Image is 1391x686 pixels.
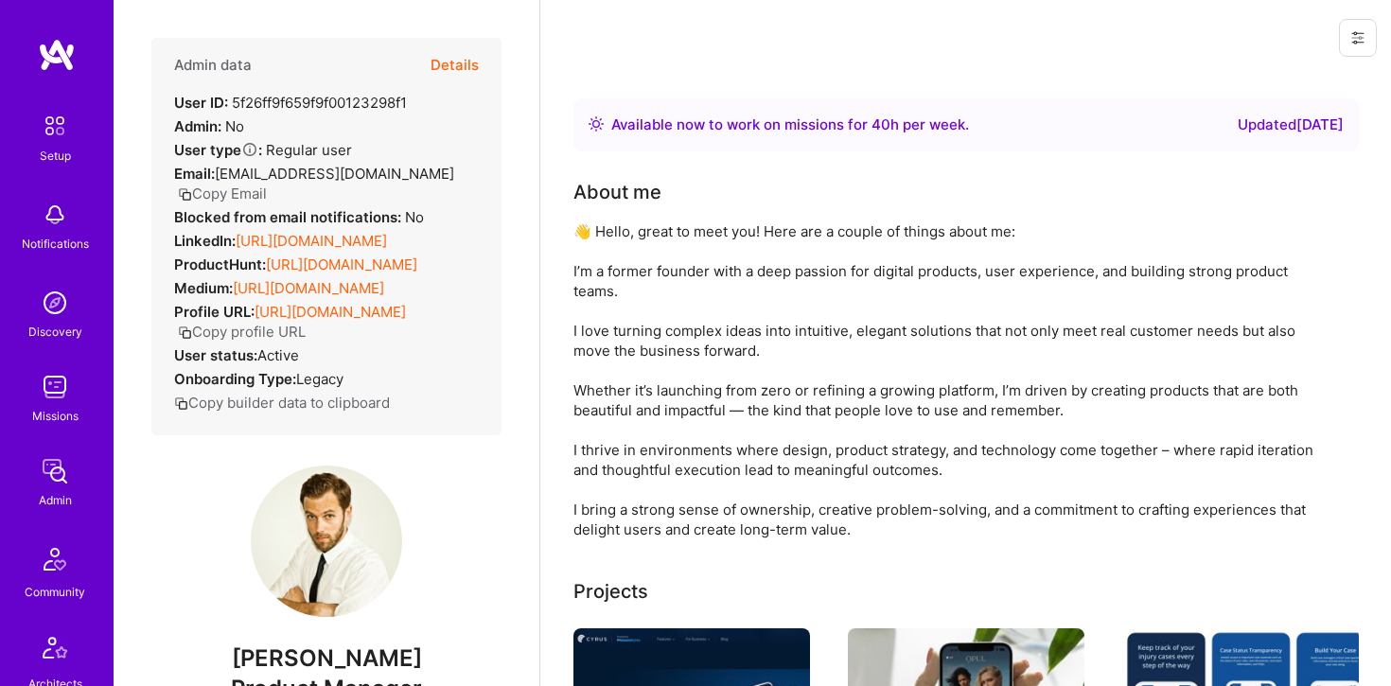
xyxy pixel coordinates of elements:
[174,207,424,227] div: No
[1238,114,1344,136] div: Updated [DATE]
[39,490,72,510] div: Admin
[28,322,82,342] div: Discovery
[174,370,296,388] strong: Onboarding Type:
[233,279,384,297] a: [URL][DOMAIN_NAME]
[178,184,267,203] button: Copy Email
[174,165,215,183] strong: Email:
[174,232,236,250] strong: LinkedIn:
[174,303,255,321] strong: Profile URL:
[611,114,969,136] div: Available now to work on missions for h per week .
[573,577,648,606] div: Projects
[431,38,479,93] button: Details
[296,370,343,388] span: legacy
[174,140,352,160] div: Regular user
[22,234,89,254] div: Notifications
[178,322,306,342] button: Copy profile URL
[573,178,661,206] div: About me
[32,536,78,582] img: Community
[174,141,262,159] strong: User type :
[174,117,221,135] strong: Admin:
[174,255,266,273] strong: ProductHunt:
[236,232,387,250] a: [URL][DOMAIN_NAME]
[174,393,390,413] button: Copy builder data to clipboard
[174,116,244,136] div: No
[174,208,405,226] strong: Blocked from email notifications:
[36,368,74,406] img: teamwork
[174,346,257,364] strong: User status:
[151,644,502,673] span: [PERSON_NAME]
[36,452,74,490] img: admin teamwork
[32,406,79,426] div: Missions
[174,93,407,113] div: 5f26ff9f659f9f00123298f1
[25,582,85,602] div: Community
[215,165,454,183] span: [EMAIL_ADDRESS][DOMAIN_NAME]
[573,221,1330,539] div: 👋 Hello, great to meet you! Here are a couple of things about me: I’m a former founder with a dee...
[38,38,76,72] img: logo
[36,284,74,322] img: discovery
[241,141,258,158] i: Help
[32,628,78,674] img: Architects
[266,255,417,273] a: [URL][DOMAIN_NAME]
[257,346,299,364] span: Active
[589,116,604,132] img: Availability
[35,106,75,146] img: setup
[255,303,406,321] a: [URL][DOMAIN_NAME]
[174,396,188,411] i: icon Copy
[36,196,74,234] img: bell
[174,94,228,112] strong: User ID:
[251,466,402,617] img: User Avatar
[178,187,192,202] i: icon Copy
[174,279,233,297] strong: Medium:
[178,325,192,340] i: icon Copy
[40,146,71,166] div: Setup
[872,115,890,133] span: 40
[174,57,252,74] h4: Admin data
